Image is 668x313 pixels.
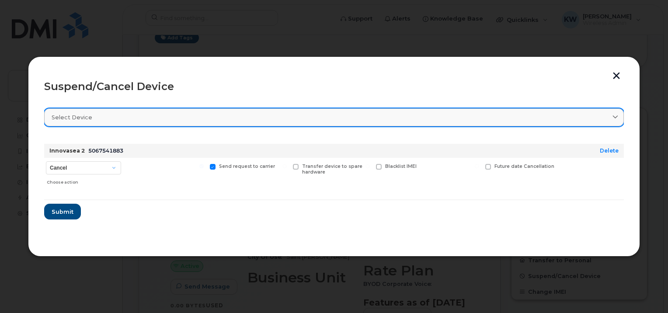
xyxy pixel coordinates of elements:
span: 5067541883 [88,147,123,154]
input: Blacklist IMEI [365,164,370,168]
a: Delete [600,147,619,154]
div: Suspend/Cancel Device [44,81,624,92]
input: Transfer device to spare hardware [282,164,287,168]
iframe: Messenger Launcher [630,275,661,306]
span: Transfer device to spare hardware [302,163,362,175]
span: Future date Cancellation [494,163,554,169]
span: Blacklist IMEI [385,163,417,169]
input: Send request to carrier [199,164,204,168]
input: Future date Cancellation [475,164,479,168]
span: Send request to carrier [219,163,275,169]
